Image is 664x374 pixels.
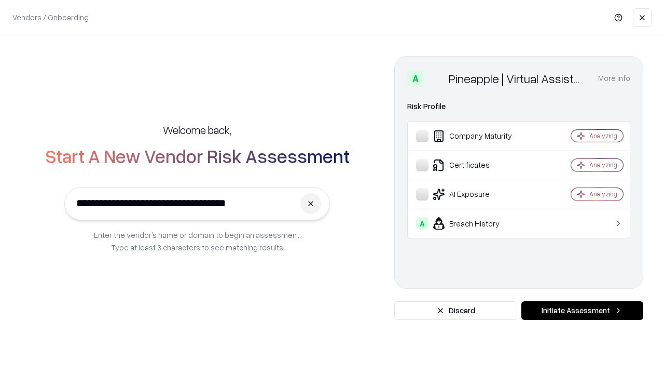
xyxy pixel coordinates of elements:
[416,130,540,142] div: Company Maturity
[394,301,517,320] button: Discard
[598,69,630,88] button: More info
[589,190,617,198] div: Analyzing
[12,12,89,23] p: Vendors / Onboarding
[94,229,301,253] p: Enter the vendor’s name or domain to begin an assessment. Type at least 3 characters to see match...
[407,100,630,113] div: Risk Profile
[407,70,424,87] div: A
[416,159,540,171] div: Certificates
[589,131,617,140] div: Analyzing
[521,301,643,320] button: Initiate Assessment
[428,70,445,87] img: Pineapple | Virtual Assistant Agency
[449,70,586,87] div: Pineapple | Virtual Assistant Agency
[589,161,617,169] div: Analyzing
[163,123,231,137] h5: Welcome back,
[416,217,540,230] div: Breach History
[416,217,428,230] div: A
[45,145,350,166] h2: Start A New Vendor Risk Assessment
[416,188,540,201] div: AI Exposure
